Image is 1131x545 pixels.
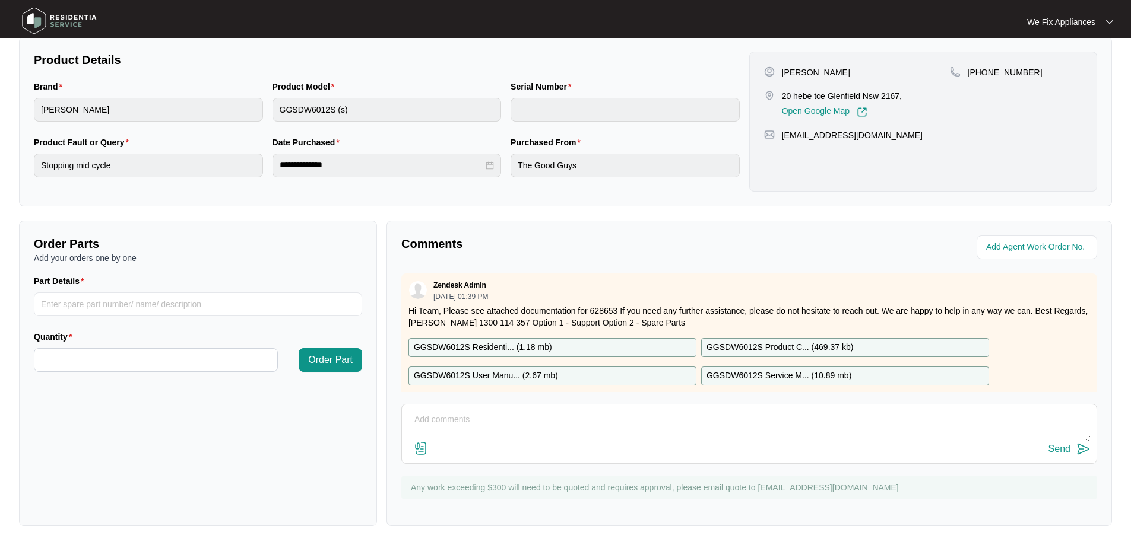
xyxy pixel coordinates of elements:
p: Order Parts [34,235,362,252]
label: Date Purchased [273,136,344,148]
a: Open Google Map [782,107,867,117]
p: GGSDW6012S Product C... ( 469.37 kb ) [707,341,853,354]
p: Hi Team, Please see attached documentation for 628653 If you need any further assistance, please ... [408,305,1090,329]
label: Serial Number [511,81,576,93]
div: Send [1048,444,1070,454]
input: Product Model [273,98,502,122]
p: Add your orders one by one [34,252,362,264]
input: Part Details [34,292,362,316]
p: [PERSON_NAME] [782,66,850,78]
p: GGSDW6012S User Manu... ( 2.67 mb ) [414,369,558,383]
img: send-icon.svg [1076,442,1091,456]
input: Date Purchased [280,159,484,171]
p: [DATE] 01:39 PM [433,293,488,300]
img: user-pin [764,66,775,77]
img: user.svg [409,281,427,299]
p: GGSDW6012S Service M... ( 10.89 mb ) [707,369,851,383]
input: Brand [34,98,263,122]
button: Send [1048,441,1091,457]
label: Brand [34,81,67,93]
img: Link-External [857,107,867,117]
img: file-attachment-doc.svg [414,441,428,455]
p: Any work exceeding $300 will need to be quoted and requires approval, please email quote to [EMAI... [411,482,1091,493]
img: map-pin [950,66,961,77]
img: map-pin [764,90,775,101]
input: Serial Number [511,98,740,122]
label: Product Model [273,81,340,93]
p: GGSDW6012S Residenti... ( 1.18 mb ) [414,341,552,354]
p: Zendesk Admin [433,281,486,290]
p: We Fix Appliances [1027,16,1095,28]
p: Comments [401,235,741,252]
input: Product Fault or Query [34,154,263,177]
label: Purchased From [511,136,585,148]
button: Order Part [299,348,362,372]
input: Add Agent Work Order No. [986,240,1090,254]
input: Purchased From [511,154,740,177]
label: Quantity [34,331,77,343]
img: dropdown arrow [1106,19,1113,25]
label: Part Details [34,275,89,287]
p: 20 hebe tce Glenfield Nsw 2167, [782,90,902,102]
label: Product Fault or Query [34,136,134,148]
p: [EMAIL_ADDRESS][DOMAIN_NAME] [782,129,923,141]
img: map-pin [764,129,775,140]
span: Order Part [308,353,353,367]
p: [PHONE_NUMBER] [968,66,1043,78]
input: Quantity [34,349,277,371]
p: Product Details [34,52,740,68]
img: residentia service logo [18,3,101,39]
